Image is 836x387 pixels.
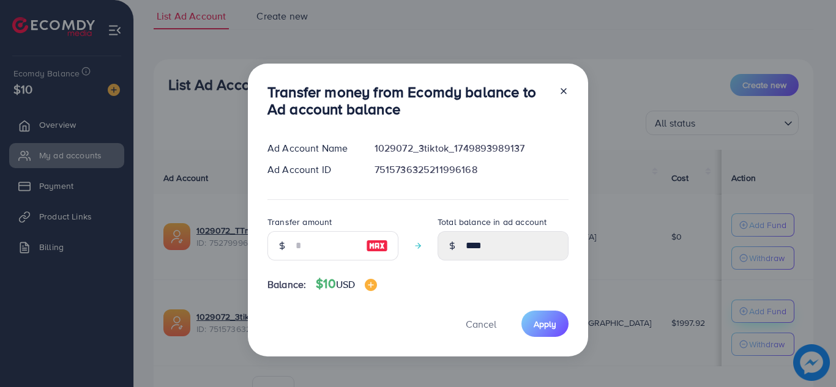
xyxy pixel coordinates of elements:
[521,311,569,337] button: Apply
[366,238,388,253] img: image
[267,216,332,228] label: Transfer amount
[258,141,365,155] div: Ad Account Name
[336,278,355,291] span: USD
[365,163,578,177] div: 7515736325211996168
[534,318,556,330] span: Apply
[365,279,377,291] img: image
[450,311,512,337] button: Cancel
[466,317,496,331] span: Cancel
[316,276,377,292] h4: $10
[267,278,306,292] span: Balance:
[267,83,549,119] h3: Transfer money from Ecomdy balance to Ad account balance
[438,216,547,228] label: Total balance in ad account
[365,141,578,155] div: 1029072_3tiktok_1749893989137
[258,163,365,177] div: Ad Account ID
